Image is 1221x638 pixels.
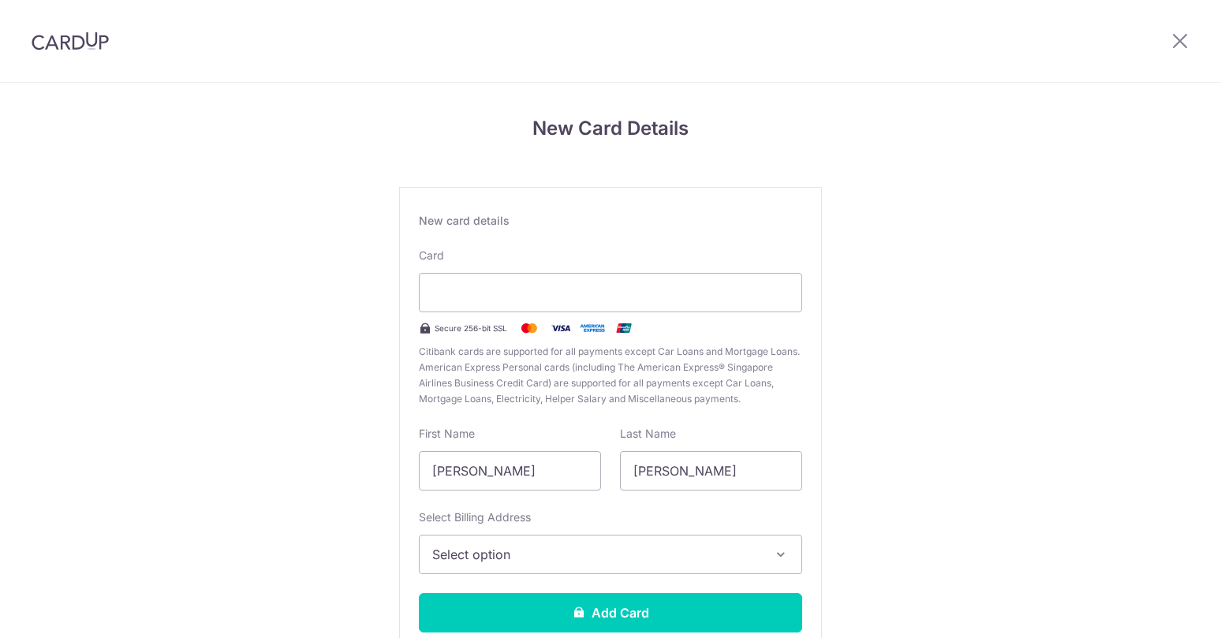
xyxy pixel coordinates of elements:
img: CardUp [32,32,109,50]
button: Select option [419,535,802,574]
input: Cardholder First Name [419,451,601,491]
input: Cardholder Last Name [620,451,802,491]
img: Mastercard [513,319,545,338]
div: New card details [419,213,802,229]
img: .alt.amex [577,319,608,338]
img: .alt.unionpay [608,319,640,338]
img: Visa [545,319,577,338]
span: Select option [432,545,760,564]
iframe: Secure card payment input frame [432,283,789,302]
label: Last Name [620,426,676,442]
h4: New Card Details [399,114,822,143]
label: Select Billing Address [419,509,531,525]
button: Add Card [419,593,802,632]
span: Citibank cards are supported for all payments except Car Loans and Mortgage Loans. American Expre... [419,344,802,407]
label: Card [419,248,444,263]
label: First Name [419,426,475,442]
span: Secure 256-bit SSL [435,322,507,334]
iframe: Opens a widget where you can find more information [1119,591,1205,630]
